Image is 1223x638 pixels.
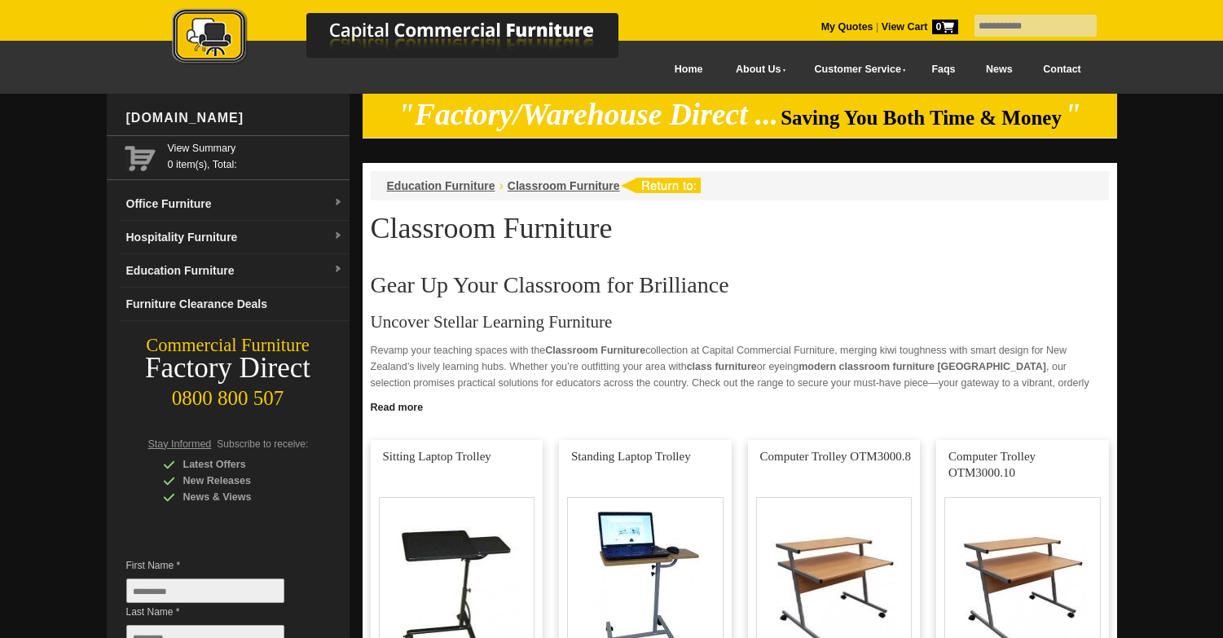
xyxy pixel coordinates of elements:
[107,357,350,380] div: Factory Direct
[163,473,318,489] div: New Releases
[120,187,350,221] a: Office Furnituredropdown
[371,213,1109,244] h1: Classroom Furniture
[163,456,318,473] div: Latest Offers
[126,604,309,620] span: Last Name *
[120,221,350,254] a: Hospitality Furnituredropdown
[120,288,350,321] a: Furniture Clearance Deals
[333,231,343,241] img: dropdown
[882,21,958,33] strong: View Cart
[163,489,318,505] div: News & Views
[932,20,958,34] span: 0
[371,273,1109,297] h2: Gear Up Your Classroom for Brilliance
[371,314,1109,330] h3: Uncover Stellar Learning Furniture
[1027,51,1096,88] a: Contact
[120,254,350,288] a: Education Furnituredropdown
[148,438,212,450] span: Stay Informed
[387,179,495,192] a: Education Furniture
[217,438,308,450] span: Subscribe to receive:
[398,98,778,131] em: "Factory/Warehouse Direct ...
[333,265,343,275] img: dropdown
[127,8,697,68] img: Capital Commercial Furniture Logo
[168,140,343,156] a: View Summary
[796,51,916,88] a: Customer Service
[1064,98,1081,131] em: "
[107,334,350,357] div: Commercial Furniture
[508,179,620,192] a: Classroom Furniture
[718,51,796,88] a: About Us
[333,198,343,208] img: dropdown
[168,140,343,170] span: 0 item(s), Total:
[126,579,284,603] input: First Name *
[499,178,504,194] li: ›
[970,51,1027,88] a: News
[363,395,1117,416] a: Click to read more
[545,345,645,356] strong: Classroom Furniture
[781,107,1062,129] span: Saving You Both Time & Money
[798,361,1046,372] strong: modern classroom furniture [GEOGRAPHIC_DATA]
[120,94,350,143] div: [DOMAIN_NAME]
[620,178,701,193] img: return to
[878,21,957,33] a: View Cart0
[371,342,1109,407] p: Revamp your teaching spaces with the collection at Capital Commercial Furniture, merging kiwi tou...
[107,379,350,410] div: 0800 800 507
[687,361,757,372] strong: class furniture
[126,557,309,574] span: First Name *
[917,51,971,88] a: Faqs
[127,8,697,73] a: Capital Commercial Furniture Logo
[821,21,873,33] a: My Quotes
